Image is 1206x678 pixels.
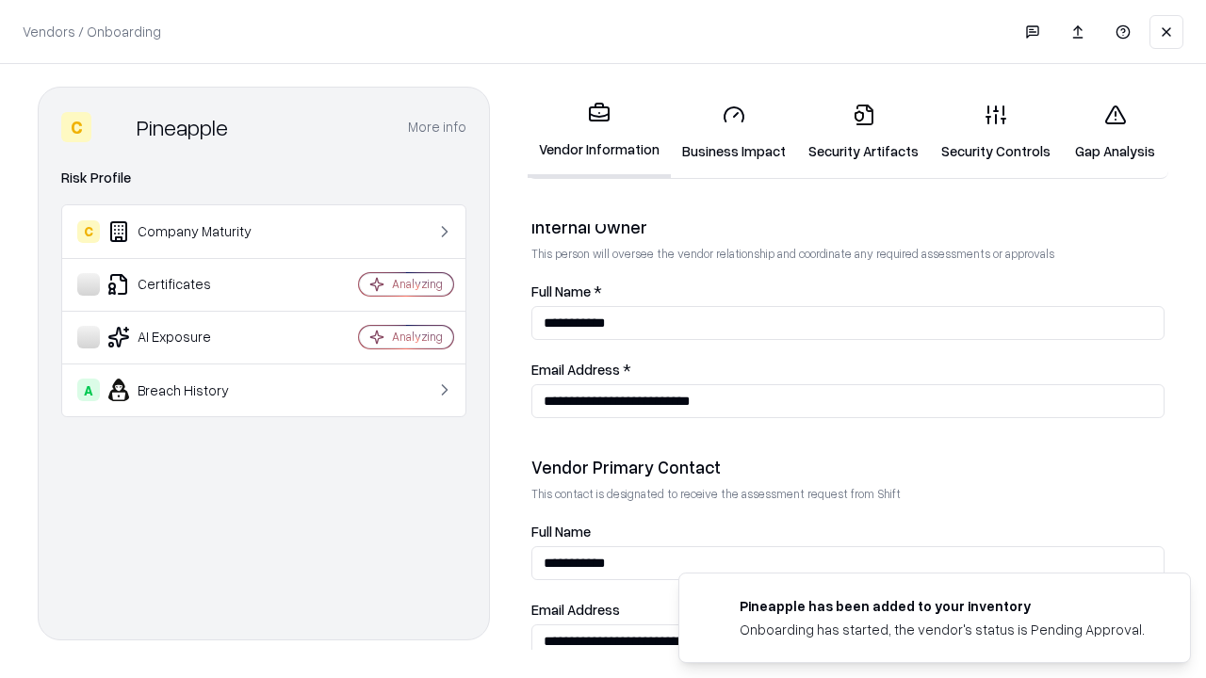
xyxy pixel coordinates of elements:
label: Full Name [531,525,1165,539]
img: pineappleenergy.com [702,596,725,619]
div: C [61,112,91,142]
a: Security Artifacts [797,89,930,176]
div: Risk Profile [61,167,466,189]
div: C [77,220,100,243]
div: Pineapple [137,112,228,142]
p: Vendors / Onboarding [23,22,161,41]
img: Pineapple [99,112,129,142]
div: Analyzing [392,276,443,292]
div: Internal Owner [531,216,1165,238]
a: Security Controls [930,89,1062,176]
div: Certificates [77,273,302,296]
div: Pineapple has been added to your inventory [740,596,1145,616]
label: Email Address [531,603,1165,617]
label: Email Address * [531,363,1165,377]
a: Business Impact [671,89,797,176]
div: Onboarding has started, the vendor's status is Pending Approval. [740,620,1145,639]
p: This contact is designated to receive the assessment request from Shift [531,486,1165,502]
div: Analyzing [392,329,443,345]
div: A [77,379,100,401]
label: Full Name * [531,284,1165,299]
div: Vendor Primary Contact [531,456,1165,478]
div: Company Maturity [77,220,302,243]
a: Vendor Information [528,87,671,178]
div: AI Exposure [77,326,302,348]
div: Breach History [77,379,302,401]
button: More info [408,110,466,144]
a: Gap Analysis [1062,89,1168,176]
p: This person will oversee the vendor relationship and coordinate any required assessments or appro... [531,246,1165,262]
